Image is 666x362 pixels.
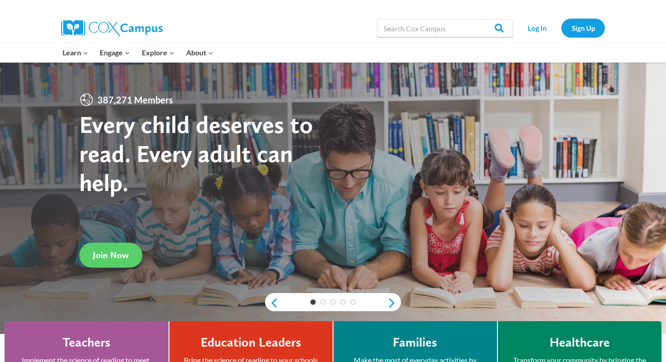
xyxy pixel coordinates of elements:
a: 1 [310,299,316,305]
span: About [186,47,213,59]
h4: Families [393,335,437,350]
span: Explore [142,47,174,59]
a: 2 [320,299,326,305]
a: Sign Up [561,19,605,37]
a: Join Now [79,243,142,268]
nav: Primary Navigation [57,43,219,62]
span: Engage [100,47,130,59]
a: previous [265,298,279,308]
span: Learn [63,47,88,59]
span: 387,271 Members [94,93,177,107]
a: next [387,298,401,308]
a: 5 [350,299,356,305]
h4: Healthcare [550,335,610,350]
a: 3 [330,299,336,305]
h4: Education Leaders [201,335,301,350]
a: Log In [517,19,557,37]
h4: Teachers [63,335,111,350]
strong: Every child deserves to read. Every adult can help. [79,110,313,196]
input: Search Cox Campus [377,19,513,37]
a: 4 [340,299,346,305]
nav: Secondary Navigation [517,19,605,37]
div: content slider buttons [265,294,401,312]
img: Cox Campus [61,20,163,36]
span: Join Now [93,249,129,260]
